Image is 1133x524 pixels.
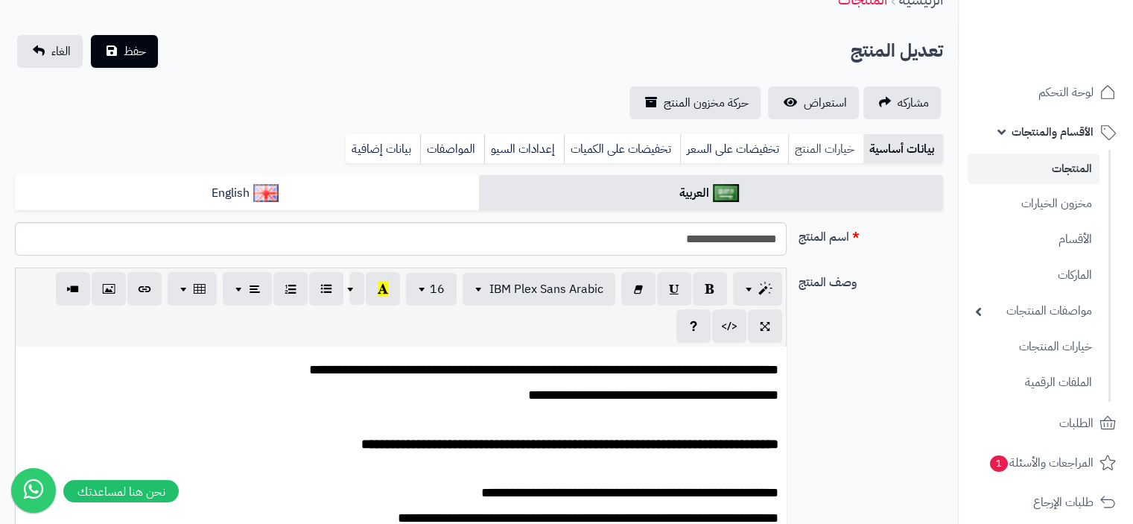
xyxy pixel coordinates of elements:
[91,35,158,68] button: حفظ
[430,280,445,298] span: 16
[17,35,83,68] a: الغاء
[863,134,943,164] a: بيانات أساسية
[968,445,1124,481] a: المراجعات والأسئلة1
[484,134,564,164] a: إعدادات السيو
[564,134,680,164] a: تخفيضات على الكميات
[479,175,943,212] a: العربية
[988,452,1094,473] span: المراجعات والأسئلة
[406,273,457,306] button: 16
[253,184,279,202] img: English
[15,175,479,212] a: English
[851,36,943,66] h2: تعديل المنتج
[788,134,863,164] a: خيارات المنتج
[863,86,941,119] a: مشاركه
[968,367,1099,399] a: الملفات الرقمية
[463,273,615,306] button: IBM Plex Sans Arabic
[713,184,739,202] img: العربية
[1038,82,1094,103] span: لوحة التحكم
[793,222,949,246] label: اسم المنتج
[1033,492,1094,513] span: طلبات الإرجاع
[1012,121,1094,142] span: الأقسام والمنتجات
[968,331,1099,363] a: خيارات المنتجات
[680,134,788,164] a: تخفيضات على السعر
[968,405,1124,441] a: الطلبات
[346,134,420,164] a: بيانات إضافية
[664,94,749,112] span: حركة مخزون المنتج
[793,268,949,291] label: وصف المنتج
[968,154,1099,184] a: المنتجات
[420,134,484,164] a: المواصفات
[51,42,71,60] span: الغاء
[1032,42,1119,73] img: logo-2.png
[968,75,1124,110] a: لوحة التحكم
[768,86,859,119] a: استعراض
[968,484,1124,520] a: طلبات الإرجاع
[968,188,1099,220] a: مخزون الخيارات
[968,259,1099,291] a: الماركات
[990,455,1008,472] span: 1
[489,280,603,298] span: IBM Plex Sans Arabic
[804,94,847,112] span: استعراض
[124,42,146,60] span: حفظ
[629,86,761,119] a: حركة مخزون المنتج
[898,94,929,112] span: مشاركه
[968,224,1099,256] a: الأقسام
[968,295,1099,327] a: مواصفات المنتجات
[1059,413,1094,434] span: الطلبات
